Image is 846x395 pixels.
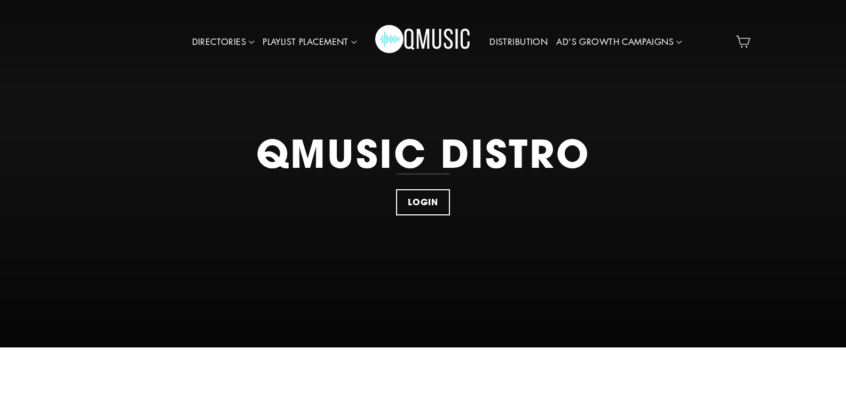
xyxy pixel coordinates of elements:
div: Primary [155,11,692,73]
a: LOGIN [396,189,450,215]
img: Q Music Promotions [375,18,471,66]
div: QMUSIC DISTRO [256,132,590,176]
a: AD'S GROWTH CAMPAIGNS [552,30,686,55]
a: DIRECTORIES [188,30,259,55]
a: DISTRIBUTION [485,30,552,55]
a: PLAYLIST PLACEMENT [258,30,361,55]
